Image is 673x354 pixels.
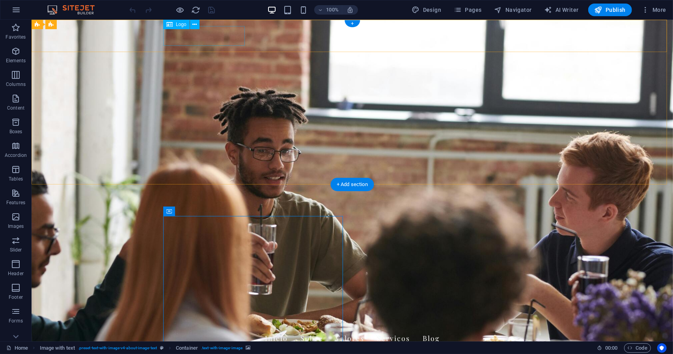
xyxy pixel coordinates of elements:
[40,343,251,353] nav: breadcrumb
[314,5,342,15] button: 100%
[9,318,23,324] p: Forms
[494,6,532,14] span: Navigator
[657,343,667,353] button: Usercentrics
[191,5,201,15] button: reload
[597,343,618,353] h6: Session time
[6,343,28,353] a: Click to cancel selection. Double-click to open Pages
[8,223,24,229] p: Images
[588,4,632,16] button: Publish
[176,22,186,27] span: Logo
[544,6,579,14] span: AI Writer
[624,343,651,353] button: Code
[5,152,27,158] p: Accordion
[611,345,612,351] span: :
[605,343,617,353] span: 00 00
[347,6,354,13] i: On resize automatically adjust zoom level to fit chosen device.
[10,247,22,253] p: Slider
[491,4,535,16] button: Navigator
[8,270,24,277] p: Header
[641,6,666,14] span: More
[409,4,445,16] div: Design (Ctrl+Alt+Y)
[9,129,22,135] p: Boxes
[6,81,26,88] p: Columns
[9,176,23,182] p: Tables
[40,343,75,353] span: Click to select. Double-click to edit
[595,6,626,14] span: Publish
[176,343,198,353] span: Click to select. Double-click to edit
[330,178,374,191] div: + Add section
[78,343,157,353] span: . preset-text-with-image-v4-about-image-text
[409,4,445,16] button: Design
[454,6,481,14] span: Pages
[345,20,360,27] div: +
[326,5,339,15] h6: 100%
[412,6,442,14] span: Design
[6,199,25,206] p: Features
[541,4,582,16] button: AI Writer
[6,58,26,64] p: Elements
[7,105,24,111] p: Content
[160,346,164,350] i: This element is a customizable preset
[175,5,185,15] button: Click here to leave preview mode and continue editing
[638,4,669,16] button: More
[192,6,201,15] i: Reload page
[9,294,23,300] p: Footer
[6,34,26,40] p: Favorites
[628,343,647,353] span: Code
[45,5,104,15] img: Editor Logo
[451,4,485,16] button: Pages
[246,346,250,350] i: This element contains a background
[201,343,242,353] span: . text-with-image-image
